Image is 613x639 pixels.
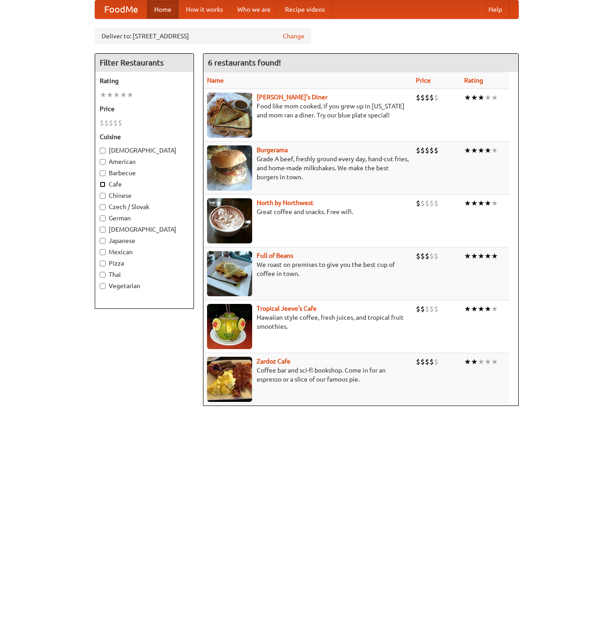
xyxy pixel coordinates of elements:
[416,357,420,367] li: $
[464,198,471,208] li: ★
[416,145,420,155] li: $
[491,93,498,103] li: ★
[464,93,471,103] li: ★
[207,251,252,296] img: beans.jpg
[429,145,434,155] li: $
[478,198,484,208] li: ★
[429,93,434,103] li: $
[100,168,189,177] label: Barbecue
[100,281,189,290] label: Vegetarian
[425,145,429,155] li: $
[100,215,106,221] input: German
[257,305,317,312] a: Tropical Jeeve's Cafe
[100,118,104,128] li: $
[484,251,491,261] li: ★
[464,251,471,261] li: ★
[429,304,434,314] li: $
[478,357,484,367] li: ★
[434,251,438,261] li: $
[434,357,438,367] li: $
[100,270,189,279] label: Thai
[434,145,438,155] li: $
[207,102,409,120] p: Food like mom cooked, if you grew up in [US_STATE] and mom ran a diner. Try our blue plate special!
[484,93,491,103] li: ★
[425,198,429,208] li: $
[207,304,252,349] img: jeeves.jpg
[147,0,179,19] a: Home
[416,93,420,103] li: $
[100,170,106,176] input: Barbecue
[491,304,498,314] li: ★
[257,252,293,259] a: Full of Beans
[429,198,434,208] li: $
[100,272,106,278] input: Thai
[207,260,409,278] p: We roast on premises to give you the best cup of coffee in town.
[484,198,491,208] li: ★
[420,93,425,103] li: $
[207,145,252,191] img: burgerama.jpg
[471,145,478,155] li: ★
[207,207,409,216] p: Great coffee and snacks. Free wifi.
[464,77,483,84] a: Rating
[100,159,106,165] input: American
[420,145,425,155] li: $
[484,357,491,367] li: ★
[429,357,434,367] li: $
[471,198,478,208] li: ★
[207,357,252,402] img: zardoz.jpg
[257,146,288,154] b: Burgerama
[416,304,420,314] li: $
[100,180,189,189] label: Cafe
[478,251,484,261] li: ★
[471,304,478,314] li: ★
[420,251,425,261] li: $
[425,357,429,367] li: $
[425,93,429,103] li: $
[118,118,122,128] li: $
[100,193,106,199] input: Chinese
[484,304,491,314] li: ★
[100,236,189,245] label: Japanese
[100,214,189,223] label: German
[471,251,478,261] li: ★
[420,357,425,367] li: $
[278,0,332,19] a: Recipe videos
[471,93,478,103] li: ★
[484,145,491,155] li: ★
[478,93,484,103] li: ★
[471,357,478,367] li: ★
[207,154,409,182] p: Grade A beef, freshly ground every day, hand-cut fries, and home-made milkshakes. We make the bes...
[100,202,189,211] label: Czech / Slovak
[257,93,327,101] a: [PERSON_NAME]'s Diner
[425,251,429,261] li: $
[100,261,106,266] input: Pizza
[100,76,189,85] h5: Rating
[464,145,471,155] li: ★
[113,90,120,100] li: ★
[95,0,147,19] a: FoodMe
[257,358,290,365] a: Zardoz Cafe
[420,304,425,314] li: $
[478,145,484,155] li: ★
[491,145,498,155] li: ★
[127,90,134,100] li: ★
[100,249,106,255] input: Mexican
[100,104,189,113] h5: Price
[491,357,498,367] li: ★
[425,304,429,314] li: $
[420,198,425,208] li: $
[207,93,252,138] img: sallys.jpg
[100,146,189,155] label: [DEMOGRAPHIC_DATA]
[100,90,106,100] li: ★
[464,357,471,367] li: ★
[95,28,311,44] div: Deliver to: [STREET_ADDRESS]
[491,251,498,261] li: ★
[257,199,313,206] b: North by Northwest
[434,304,438,314] li: $
[230,0,278,19] a: Who we are
[416,198,420,208] li: $
[109,118,113,128] li: $
[106,90,113,100] li: ★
